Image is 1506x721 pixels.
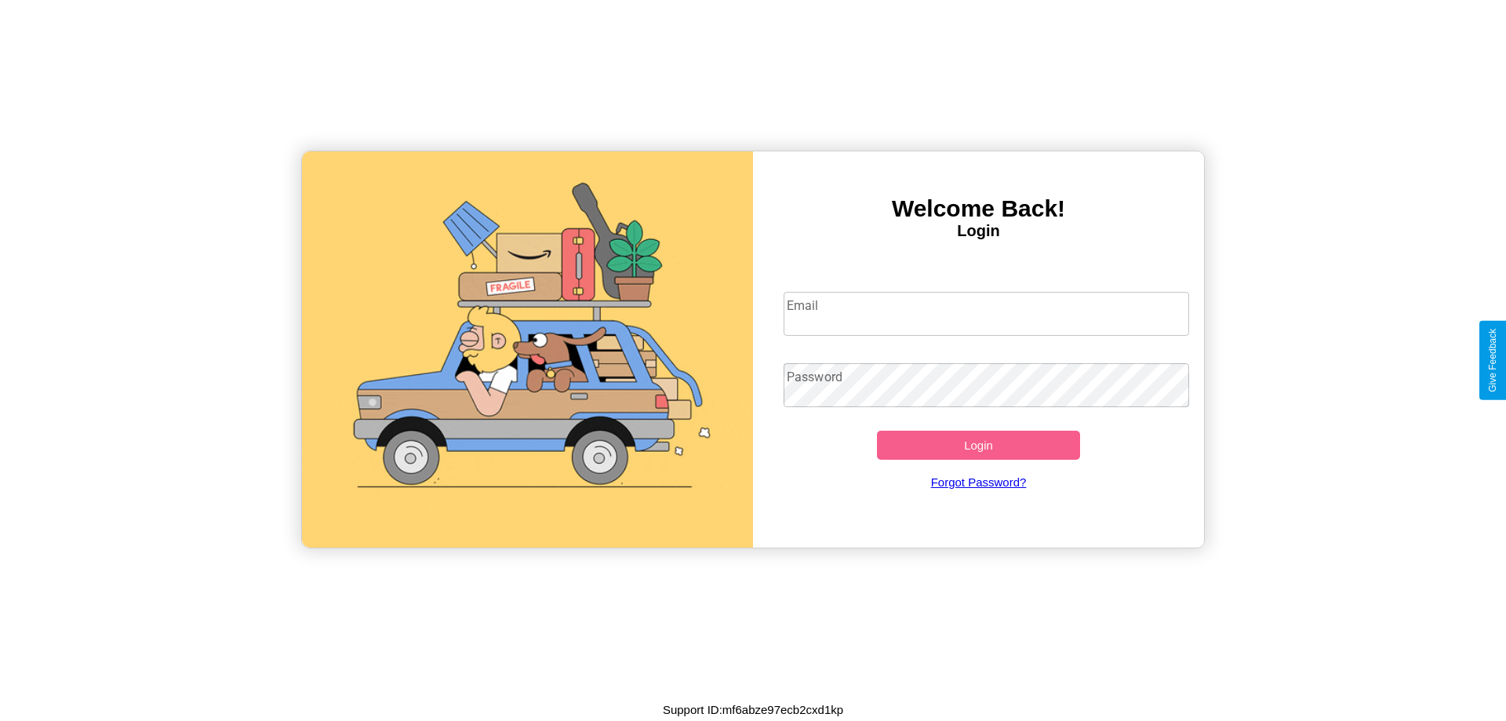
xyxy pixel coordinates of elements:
[302,151,753,548] img: gif
[663,699,843,720] p: Support ID: mf6abze97ecb2cxd1kp
[776,460,1182,504] a: Forgot Password?
[753,195,1204,222] h3: Welcome Back!
[877,431,1080,460] button: Login
[753,222,1204,240] h4: Login
[1487,329,1498,392] div: Give Feedback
